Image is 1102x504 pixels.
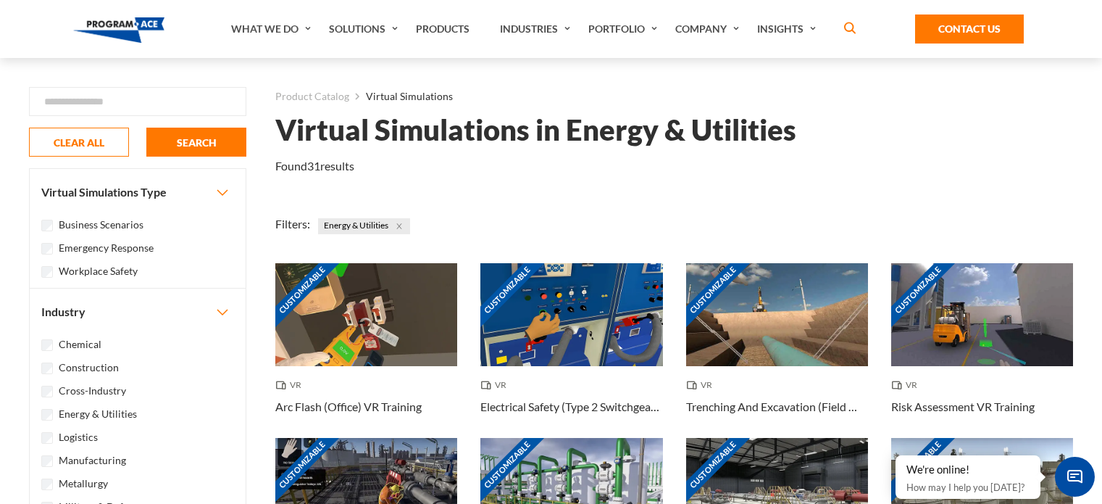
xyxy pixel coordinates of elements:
[59,360,119,376] label: Construction
[41,455,53,467] input: Manufacturing
[275,157,354,175] p: Found results
[41,243,53,255] input: Emergency Response
[41,339,53,351] input: Chemical
[41,220,53,231] input: Business Scenarios
[891,398,1035,416] h3: Risk Assessment VR Training
[59,240,154,256] label: Emergency Response
[59,263,138,279] label: Workplace Safety
[29,128,129,157] button: CLEAR ALL
[59,453,126,468] label: Manufacturing
[891,263,1073,437] a: Customizable Thumbnail - Risk Assessment VR Training VR Risk Assessment VR Training
[275,117,796,143] h1: Virtual Simulations in Energy & Utilities
[906,463,1030,477] div: We're online!
[30,289,246,335] button: Industry
[391,218,407,234] button: Close
[275,87,349,106] a: Product Catalog
[275,398,422,416] h3: Arc Flash (Office) VR Training
[686,398,868,416] h3: Trenching And Excavation (Field Work) VR Training
[59,429,98,445] label: Logistics
[275,378,307,392] span: VR
[318,218,410,234] span: Energy & Utilities
[59,383,126,399] label: Cross-Industry
[59,336,101,352] label: Chemical
[59,406,137,422] label: Energy & Utilities
[41,432,53,444] input: Logistics
[686,378,718,392] span: VR
[915,15,1024,44] a: Contact Us
[307,159,320,173] em: 31
[41,266,53,278] input: Workplace Safety
[41,386,53,397] input: Cross-Industry
[1055,457,1095,497] span: Chat Widget
[275,263,457,437] a: Customizable Thumbnail - Arc Flash (Office) VR Training VR Arc Flash (Office) VR Training
[41,479,53,490] input: Metallurgy
[41,363,53,374] input: Construction
[686,263,868,437] a: Customizable Thumbnail - Trenching And Excavation (Field Work) VR Training VR Trenching And Excav...
[349,87,453,106] li: Virtual Simulations
[891,378,923,392] span: VR
[275,217,310,231] span: Filters:
[480,398,662,416] h3: Electrical Safety (Type 2 Switchgear) VR Training
[41,409,53,421] input: Energy & Utilities
[480,378,512,392] span: VR
[275,87,1073,106] nav: breadcrumb
[480,263,662,437] a: Customizable Thumbnail - Electrical Safety (Type 2 Switchgear) VR Training VR Electrical Safety (...
[30,169,246,215] button: Virtual Simulations Type
[906,479,1030,496] p: How may I help you [DATE]?
[59,476,108,492] label: Metallurgy
[59,217,143,233] label: Business Scenarios
[73,17,165,43] img: Program-Ace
